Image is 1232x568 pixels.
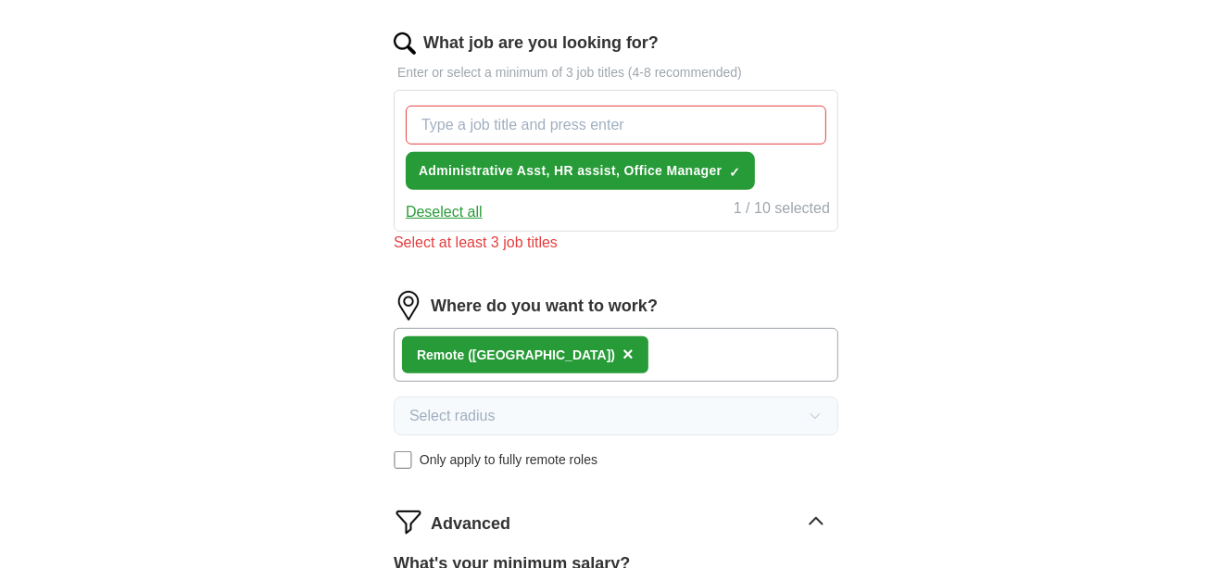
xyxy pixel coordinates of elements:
span: Select radius [409,405,496,427]
input: Type a job title and press enter [406,106,826,145]
input: Only apply to fully remote roles [394,451,412,470]
button: Administrative Asst, HR assist, Office Manager✓ [406,152,755,190]
img: filter [394,507,423,536]
div: Remote ([GEOGRAPHIC_DATA]) [417,346,615,365]
span: × [622,344,634,364]
button: × [622,341,634,369]
button: Deselect all [406,201,483,223]
div: 1 / 10 selected [734,197,830,223]
span: Administrative Asst, HR assist, Office Manager [419,161,723,181]
img: location.png [394,291,423,321]
label: Where do you want to work? [431,294,658,319]
span: Advanced [431,511,510,536]
span: Only apply to fully remote roles [420,450,597,470]
span: ✓ [730,165,741,180]
img: search.png [394,32,416,55]
label: What job are you looking for? [423,31,659,56]
div: Select at least 3 job titles [394,232,838,254]
p: Enter or select a minimum of 3 job titles (4-8 recommended) [394,63,838,82]
button: Select radius [394,397,838,435]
